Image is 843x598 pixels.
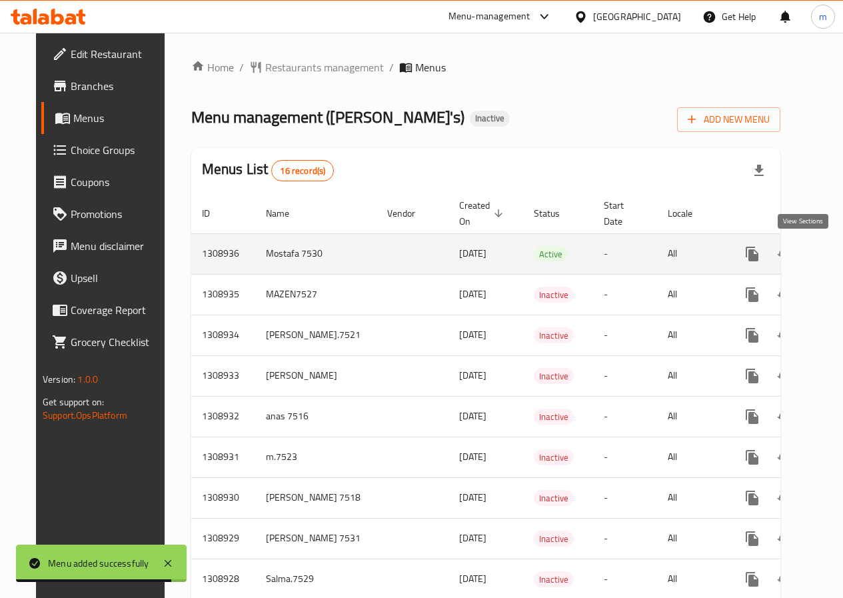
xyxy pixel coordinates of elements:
td: - [593,437,657,477]
td: All [657,315,726,355]
a: Support.OpsPlatform [43,407,127,424]
td: All [657,233,726,274]
span: Edit Restaurant [71,46,166,62]
a: Edit Restaurant [41,38,177,70]
div: Inactive [534,449,574,465]
td: 1308929 [191,518,255,559]
a: Menus [41,102,177,134]
div: [GEOGRAPHIC_DATA] [593,9,681,24]
td: - [593,233,657,274]
button: more [736,319,768,351]
a: Branches [41,70,177,102]
div: Total records count [271,160,334,181]
a: Menu disclaimer [41,230,177,262]
button: more [736,482,768,514]
span: Inactive [534,572,574,587]
td: - [593,274,657,315]
button: more [736,401,768,433]
button: more [736,279,768,311]
span: Vendor [387,205,432,221]
div: Inactive [534,368,574,384]
td: 1308932 [191,396,255,437]
li: / [239,59,244,75]
a: Coverage Report [41,294,177,326]
button: Change Status [768,482,800,514]
div: Menu added successfully [48,556,149,571]
span: Version: [43,371,75,388]
div: Active [534,246,568,262]
span: 16 record(s) [272,165,333,177]
div: Menu-management [448,9,530,25]
button: Change Status [768,563,800,595]
td: 1308933 [191,355,255,396]
div: Inactive [534,490,574,506]
td: - [593,477,657,518]
td: 1308930 [191,477,255,518]
button: Change Status [768,360,800,392]
span: Menu disclaimer [71,238,166,254]
span: Menus [415,59,446,75]
span: Inactive [534,409,574,425]
span: 1.0.0 [77,371,98,388]
td: All [657,396,726,437]
td: - [593,315,657,355]
span: [DATE] [459,285,486,303]
span: Coverage Report [71,302,166,318]
span: [DATE] [459,529,486,547]
a: Home [191,59,234,75]
a: Upsell [41,262,177,294]
nav: breadcrumb [191,59,780,75]
td: m.7523 [255,437,377,477]
a: Grocery Checklist [41,326,177,358]
button: Change Status [768,441,800,473]
div: Export file [743,155,775,187]
button: Change Status [768,523,800,555]
td: Mostafa 7530 [255,233,377,274]
span: [DATE] [459,245,486,262]
button: more [736,360,768,392]
span: [DATE] [459,407,486,425]
td: - [593,355,657,396]
span: Coupons [71,174,166,190]
span: Grocery Checklist [71,334,166,350]
span: ID [202,205,227,221]
span: Inactive [534,450,574,465]
a: Restaurants management [249,59,384,75]
button: more [736,523,768,555]
span: Upsell [71,270,166,286]
td: - [593,518,657,559]
button: more [736,441,768,473]
div: Inactive [534,531,574,547]
span: [DATE] [459,367,486,384]
td: [PERSON_NAME] 7518 [255,477,377,518]
span: [DATE] [459,448,486,465]
td: 1308935 [191,274,255,315]
button: Change Status [768,279,800,311]
span: Active [534,247,568,262]
div: Inactive [534,327,574,343]
button: more [736,238,768,270]
span: Inactive [534,287,574,303]
a: Promotions [41,198,177,230]
span: Name [266,205,307,221]
span: [DATE] [459,570,486,587]
span: Menu management ( [PERSON_NAME]'s ) [191,102,464,132]
span: Inactive [534,369,574,384]
td: anas 7516 [255,396,377,437]
button: Add New Menu [677,107,780,132]
span: Inactive [470,113,510,124]
h2: Menus List [202,159,334,181]
span: Get support on: [43,393,104,411]
span: [DATE] [459,489,486,506]
td: MAZEN7527 [255,274,377,315]
span: Status [534,205,577,221]
span: Menus [73,110,166,126]
button: more [736,563,768,595]
td: All [657,355,726,396]
td: [PERSON_NAME] 7531 [255,518,377,559]
span: Locale [668,205,710,221]
td: All [657,477,726,518]
div: Inactive [470,111,510,127]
